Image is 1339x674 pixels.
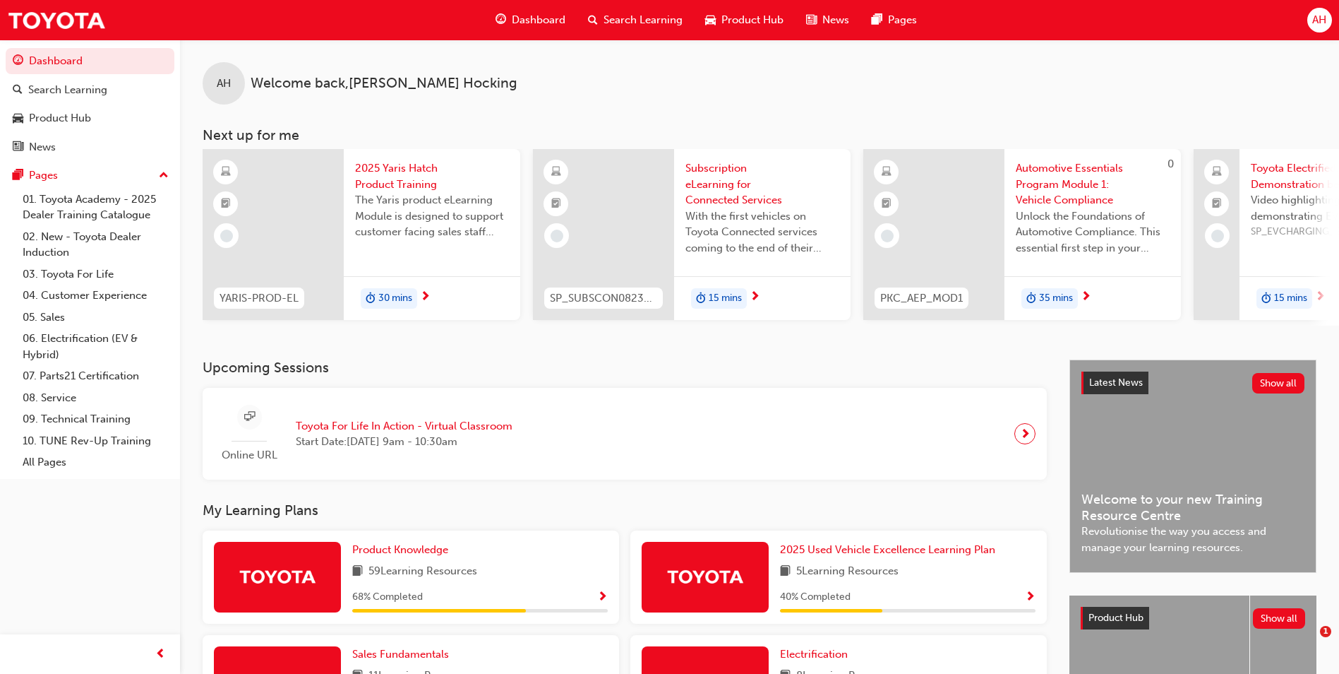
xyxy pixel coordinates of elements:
span: news-icon [13,141,23,154]
button: Show Progress [597,589,608,606]
span: 59 Learning Resources [368,563,477,581]
span: next-icon [1020,424,1031,444]
span: Latest News [1089,377,1143,389]
span: next-icon [1315,291,1326,304]
a: Electrification [780,646,853,663]
a: 0PKC_AEP_MOD1Automotive Essentials Program Module 1: Vehicle ComplianceUnlock the Foundations of ... [863,149,1181,320]
a: Product Knowledge [352,542,454,558]
span: booktick-icon [1212,195,1222,213]
a: 09. Technical Training [17,408,174,430]
a: Latest NewsShow all [1081,372,1304,394]
img: Trak [7,4,106,36]
button: Show all [1253,608,1306,629]
h3: Upcoming Sessions [203,360,1047,376]
span: guage-icon [496,11,506,29]
a: 06. Electrification (EV & Hybrid) [17,328,174,365]
span: Product Knowledge [352,543,448,556]
div: Product Hub [29,110,91,126]
img: Trak [666,564,744,589]
span: next-icon [420,291,431,304]
span: learningRecordVerb_NONE-icon [220,230,233,242]
a: All Pages [17,451,174,473]
span: News [822,12,849,28]
a: 07. Parts21 Certification [17,365,174,387]
span: Show Progress [597,591,608,604]
span: 2025 Used Vehicle Excellence Learning Plan [780,543,995,556]
span: Toyota For Life In Action - Virtual Classroom [296,418,512,434]
a: 08. Service [17,387,174,409]
span: SP_SUBSCON0823_EL [550,290,657,307]
span: Automotive Essentials Program Module 1: Vehicle Compliance [1016,160,1170,208]
span: booktick-icon [882,195,891,213]
span: 15 mins [709,290,742,307]
a: 05. Sales [17,307,174,329]
a: car-iconProduct Hub [694,6,795,35]
span: Pages [888,12,917,28]
div: Search Learning [28,82,107,98]
span: Product Hub [1088,612,1143,624]
span: 30 mins [378,290,412,307]
span: Sales Fundamentals [352,648,449,661]
span: 0 [1167,158,1174,170]
span: Start Date: [DATE] 9am - 10:30am [296,434,512,450]
span: car-icon [705,11,716,29]
a: Search Learning [6,77,174,103]
a: pages-iconPages [860,6,928,35]
a: Product Hub [6,105,174,131]
span: The Yaris product eLearning Module is designed to support customer facing sales staff with introd... [355,192,509,240]
a: SP_SUBSCON0823_ELSubscription eLearning for Connected ServicesWith the first vehicles on Toyota C... [533,149,851,320]
span: 5 Learning Resources [796,563,899,581]
span: Welcome to your new Training Resource Centre [1081,492,1304,524]
span: 40 % Completed [780,589,851,605]
a: YARIS-PROD-EL2025 Yaris Hatch Product TrainingThe Yaris product eLearning Module is designed to s... [203,149,520,320]
a: Online URLToyota For Life In Action - Virtual ClassroomStart Date:[DATE] 9am - 10:30am [214,399,1035,469]
a: search-iconSearch Learning [577,6,694,35]
span: next-icon [750,291,760,304]
span: pages-icon [13,170,23,182]
a: 03. Toyota For Life [17,264,174,285]
span: Online URL [214,447,284,463]
span: book-icon [352,563,363,581]
span: 35 mins [1039,290,1073,307]
span: Show Progress [1025,591,1035,604]
span: guage-icon [13,55,23,68]
span: Unlock the Foundations of Automotive Compliance. This essential first step in your Automotive Ess... [1016,208,1170,256]
button: Show Progress [1025,589,1035,606]
span: AH [1312,12,1326,28]
a: 02. New - Toyota Dealer Induction [17,226,174,264]
span: laptop-icon [1212,163,1222,182]
a: news-iconNews [795,6,860,35]
img: Trak [239,564,316,589]
iframe: Intercom live chat [1291,626,1325,660]
span: learningRecordVerb_NONE-icon [1211,230,1224,242]
span: learningResourceType_ELEARNING-icon [551,163,561,182]
span: learningRecordVerb_NONE-icon [551,230,563,242]
a: 01. Toyota Academy - 2025 Dealer Training Catalogue [17,189,174,226]
span: Product Hub [721,12,783,28]
span: Dashboard [512,12,565,28]
div: News [29,139,56,155]
span: duration-icon [696,290,706,308]
span: learningRecordVerb_NONE-icon [881,230,894,242]
a: guage-iconDashboard [484,6,577,35]
span: 1 [1320,626,1331,637]
a: 04. Customer Experience [17,285,174,307]
span: book-icon [780,563,791,581]
span: YARIS-PROD-EL [220,290,299,307]
span: With the first vehicles on Toyota Connected services coming to the end of their complimentary per... [685,208,839,256]
h3: Next up for me [180,127,1339,143]
span: Subscription eLearning for Connected Services [685,160,839,208]
span: up-icon [159,167,169,185]
span: 2025 Yaris Hatch Product Training [355,160,509,192]
span: booktick-icon [221,195,231,213]
div: Pages [29,167,58,184]
button: Pages [6,162,174,189]
span: duration-icon [1026,290,1036,308]
a: Sales Fundamentals [352,646,455,663]
a: 10. TUNE Rev-Up Training [17,430,174,452]
span: Electrification [780,648,848,661]
span: duration-icon [1261,290,1271,308]
a: 2025 Used Vehicle Excellence Learning Plan [780,542,1001,558]
span: duration-icon [366,290,376,308]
